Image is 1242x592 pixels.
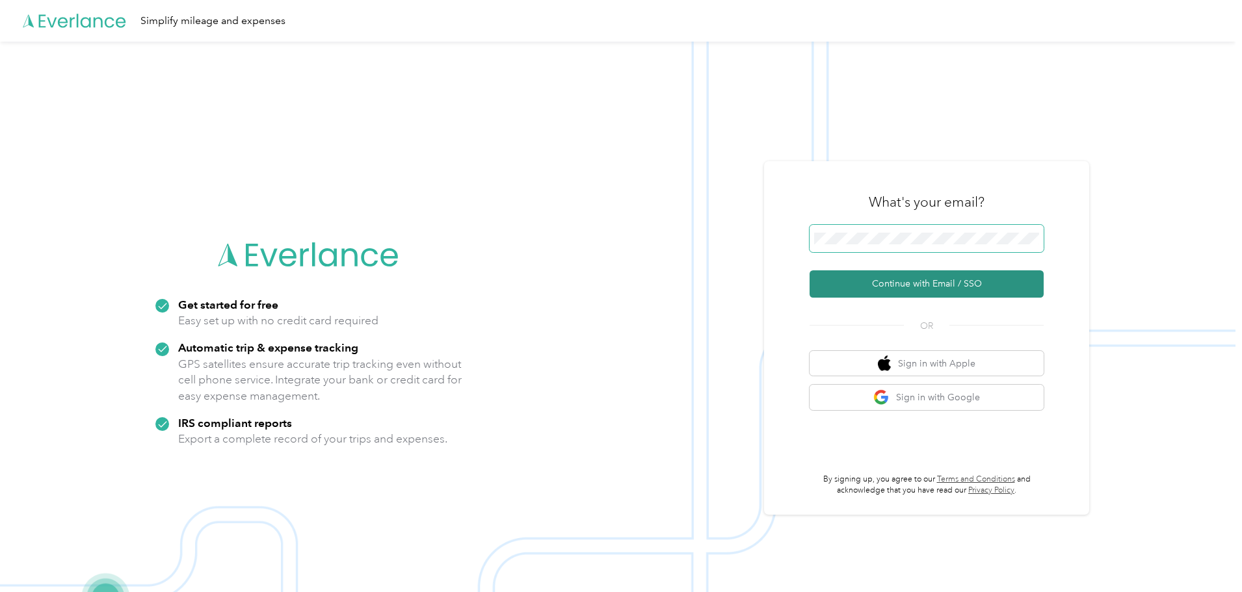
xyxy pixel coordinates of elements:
[178,298,278,311] strong: Get started for free
[968,485,1014,495] a: Privacy Policy
[810,474,1044,496] p: By signing up, you agree to our and acknowledge that you have read our .
[873,389,890,405] img: google logo
[178,341,358,354] strong: Automatic trip & expense tracking
[810,351,1044,376] button: apple logoSign in with Apple
[937,474,1015,484] a: Terms and Conditions
[178,356,462,404] p: GPS satellites ensure accurate trip tracking even without cell phone service. Integrate your bank...
[178,416,292,430] strong: IRS compliant reports
[810,270,1044,298] button: Continue with Email / SSO
[878,355,891,372] img: apple logo
[140,13,285,29] div: Simplify mileage and expenses
[178,313,378,329] p: Easy set up with no credit card required
[810,385,1044,410] button: google logoSign in with Google
[869,193,984,211] h3: What's your email?
[178,431,447,447] p: Export a complete record of your trips and expenses.
[904,319,949,333] span: OR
